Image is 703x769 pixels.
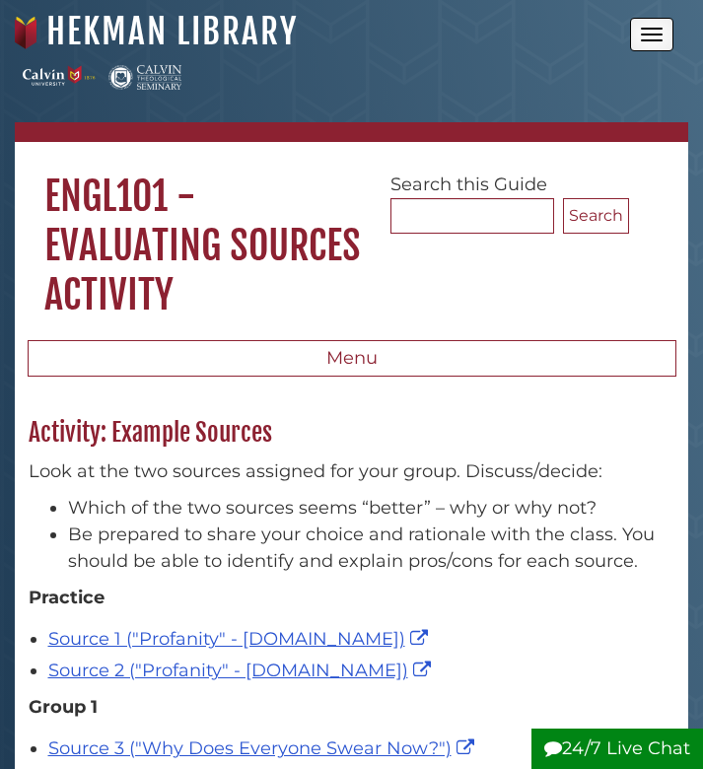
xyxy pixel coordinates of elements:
[29,458,675,485] p: Look at the two sources assigned for your group. Discuss/decide:
[48,660,436,681] a: Source 2 ("Profanity" - [DOMAIN_NAME])
[29,587,105,608] strong: Practice
[15,122,688,142] nav: breadcrumb
[29,696,98,718] strong: Group 1
[563,198,629,234] button: Search
[19,417,685,449] h2: Activity: Example Sources
[630,18,673,51] button: Open the menu
[68,522,675,575] li: Be prepared to share your choice and rationale with the class. You should be able to identify and...
[46,10,298,53] a: Hekman Library
[531,729,703,769] button: 24/7 Live Chat
[28,340,676,378] button: Menu
[15,142,688,319] h1: ENGL101 - Evaluating Sources Activity
[48,737,479,759] a: Source 3 ("Why Does Everyone Swear Now?")
[68,495,675,522] li: Which of the two sources seems “better” – why or why not?
[48,628,433,650] a: Source 1 ("Profanity" - [DOMAIN_NAME])
[108,65,181,90] img: Calvin Theological Seminary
